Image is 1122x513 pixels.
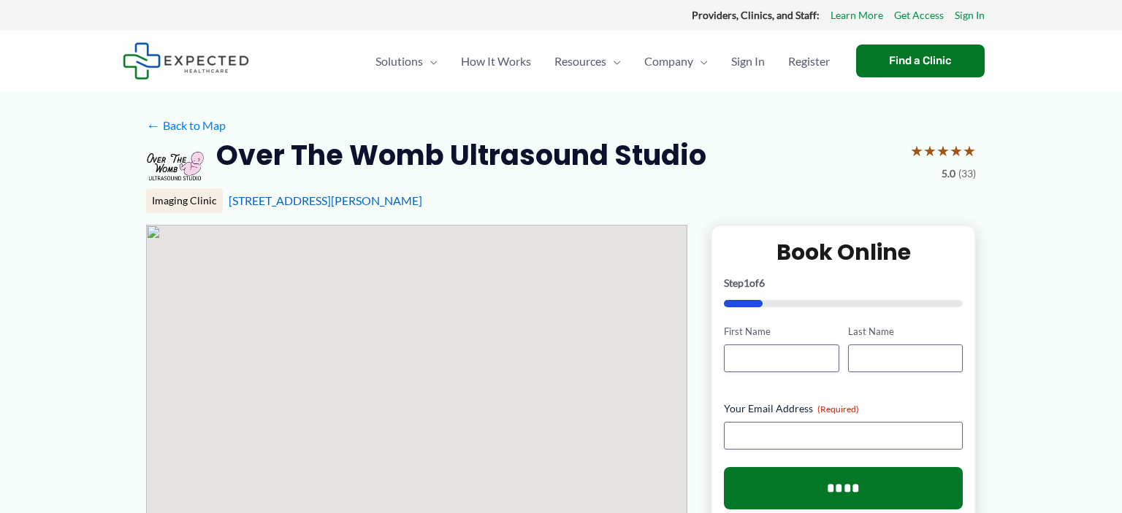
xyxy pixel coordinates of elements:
span: Menu Toggle [606,36,621,87]
label: First Name [724,325,839,339]
span: ★ [950,137,963,164]
label: Your Email Address [724,401,963,416]
strong: Providers, Clinics, and Staff: [692,9,820,21]
a: CompanyMenu Toggle [633,36,720,87]
span: Resources [554,36,606,87]
a: Sign In [955,6,985,25]
span: 5.0 [942,164,955,183]
p: Step of [724,278,963,288]
a: ←Back to Map [146,115,226,136]
label: Last Name [848,325,963,339]
a: How It Works [449,36,543,87]
a: [STREET_ADDRESS][PERSON_NAME] [229,193,422,207]
a: Learn More [831,6,883,25]
span: How It Works [461,36,531,87]
span: Register [788,36,830,87]
span: ← [146,118,160,132]
nav: Primary Site Navigation [364,36,841,87]
a: ResourcesMenu Toggle [543,36,633,87]
span: Company [644,36,693,87]
a: SolutionsMenu Toggle [364,36,449,87]
span: (Required) [817,404,859,414]
span: 1 [744,277,749,289]
span: Sign In [731,36,765,87]
span: ★ [910,137,923,164]
div: Imaging Clinic [146,188,223,213]
span: Menu Toggle [693,36,708,87]
a: Register [776,36,841,87]
a: Get Access [894,6,944,25]
span: Solutions [375,36,423,87]
span: ★ [923,137,936,164]
span: ★ [936,137,950,164]
span: ★ [963,137,976,164]
span: Menu Toggle [423,36,438,87]
span: (33) [958,164,976,183]
h2: Book Online [724,238,963,266]
span: 6 [759,277,765,289]
a: Sign In [720,36,776,87]
h2: Over The Womb Ultrasound Studio [216,137,706,173]
img: Expected Healthcare Logo - side, dark font, small [123,42,249,80]
a: Find a Clinic [856,45,985,77]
